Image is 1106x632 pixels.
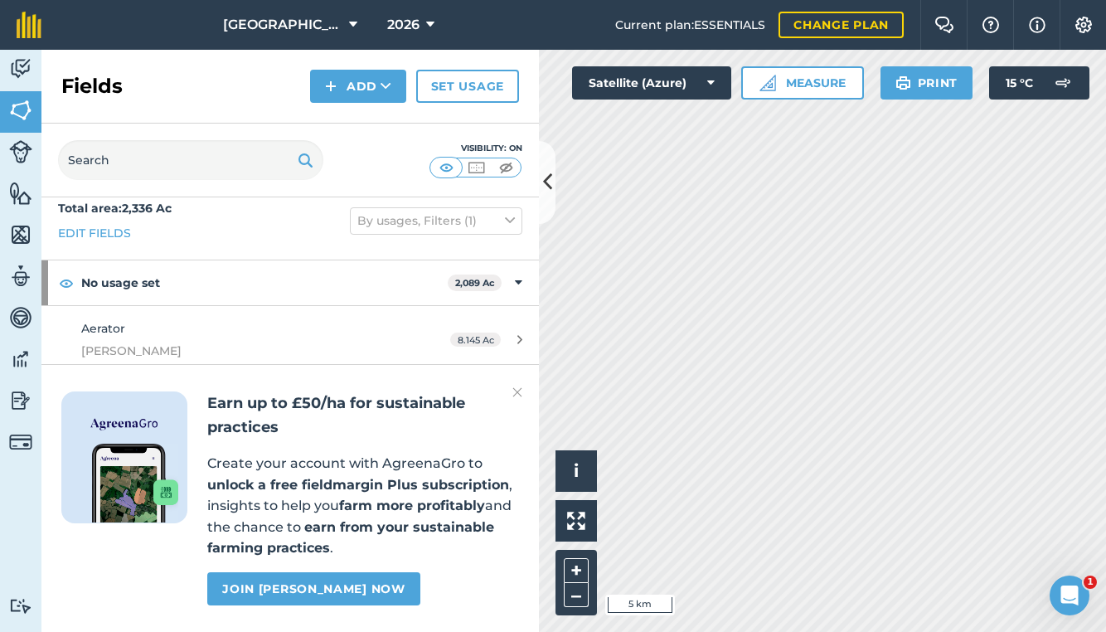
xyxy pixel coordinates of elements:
input: Search [58,140,323,180]
img: svg+xml;base64,PD94bWwgdmVyc2lvbj0iMS4wIiBlbmNvZGluZz0idXRmLTgiPz4KPCEtLSBHZW5lcmF0b3I6IEFkb2JlIE... [9,347,32,372]
img: svg+xml;base64,PHN2ZyB4bWxucz0iaHR0cDovL3d3dy53My5vcmcvMjAwMC9zdmciIHdpZHRoPSI1NiIgaGVpZ2h0PSI2MC... [9,181,32,206]
button: Measure [741,66,864,100]
span: [GEOGRAPHIC_DATA] [223,15,342,35]
img: svg+xml;base64,PHN2ZyB4bWxucz0iaHR0cDovL3d3dy53My5vcmcvMjAwMC9zdmciIHdpZHRoPSI1NiIgaGVpZ2h0PSI2MC... [9,98,32,123]
img: svg+xml;base64,PD94bWwgdmVyc2lvbj0iMS4wIiBlbmNvZGluZz0idXRmLTgiPz4KPCEtLSBHZW5lcmF0b3I6IEFkb2JlIE... [9,264,32,289]
img: svg+xml;base64,PHN2ZyB4bWxucz0iaHR0cDovL3d3dy53My5vcmcvMjAwMC9zdmciIHdpZHRoPSIyMiIgaGVpZ2h0PSIzMC... [512,382,522,402]
iframe: Intercom live chat [1050,576,1089,615]
span: Aerator [81,321,125,336]
button: i [555,450,597,492]
a: Set usage [416,70,519,103]
img: svg+xml;base64,PD94bWwgdmVyc2lvbj0iMS4wIiBlbmNvZGluZz0idXRmLTgiPz4KPCEtLSBHZW5lcmF0b3I6IEFkb2JlIE... [1046,66,1079,100]
strong: No usage set [81,260,448,305]
img: A question mark icon [981,17,1001,33]
button: By usages, Filters (1) [350,207,522,234]
span: [PERSON_NAME] [81,342,393,360]
img: svg+xml;base64,PHN2ZyB4bWxucz0iaHR0cDovL3d3dy53My5vcmcvMjAwMC9zdmciIHdpZHRoPSIxNyIgaGVpZ2h0PSIxNy... [1029,15,1045,35]
a: Change plan [779,12,904,38]
img: svg+xml;base64,PD94bWwgdmVyc2lvbj0iMS4wIiBlbmNvZGluZz0idXRmLTgiPz4KPCEtLSBHZW5lcmF0b3I6IEFkb2JlIE... [9,140,32,163]
button: – [564,583,589,607]
span: i [574,460,579,481]
span: 2026 [387,15,420,35]
span: 15 ° C [1006,66,1033,100]
img: svg+xml;base64,PHN2ZyB4bWxucz0iaHR0cDovL3d3dy53My5vcmcvMjAwMC9zdmciIHdpZHRoPSI1MCIgaGVpZ2h0PSI0MC... [436,159,457,176]
img: svg+xml;base64,PHN2ZyB4bWxucz0iaHR0cDovL3d3dy53My5vcmcvMjAwMC9zdmciIHdpZHRoPSIxOCIgaGVpZ2h0PSIyNC... [59,273,74,293]
strong: 2,089 Ac [455,277,495,289]
img: svg+xml;base64,PHN2ZyB4bWxucz0iaHR0cDovL3d3dy53My5vcmcvMjAwMC9zdmciIHdpZHRoPSIxOSIgaGVpZ2h0PSIyNC... [298,150,313,170]
img: svg+xml;base64,PD94bWwgdmVyc2lvbj0iMS4wIiBlbmNvZGluZz0idXRmLTgiPz4KPCEtLSBHZW5lcmF0b3I6IEFkb2JlIE... [9,56,32,81]
button: Satellite (Azure) [572,66,731,100]
img: Screenshot of the Gro app [92,444,178,523]
img: Ruler icon [759,75,776,91]
strong: unlock a free fieldmargin Plus subscription [207,477,509,493]
button: + [564,558,589,583]
h2: Fields [61,73,123,100]
button: Print [880,66,973,100]
button: 15 °C [989,66,1089,100]
img: Four arrows, one pointing top left, one top right, one bottom right and the last bottom left [567,512,585,530]
h2: Earn up to £50/ha for sustainable practices [207,391,519,440]
p: Create your account with AgreenaGro to , insights to help you and the chance to . [207,453,519,559]
strong: Total area : 2,336 Ac [58,201,172,216]
img: fieldmargin Logo [17,12,41,38]
img: svg+xml;base64,PHN2ZyB4bWxucz0iaHR0cDovL3d3dy53My5vcmcvMjAwMC9zdmciIHdpZHRoPSI1NiIgaGVpZ2h0PSI2MC... [9,222,32,247]
span: Current plan : ESSENTIALS [615,16,765,34]
img: svg+xml;base64,PD94bWwgdmVyc2lvbj0iMS4wIiBlbmNvZGluZz0idXRmLTgiPz4KPCEtLSBHZW5lcmF0b3I6IEFkb2JlIE... [9,430,32,454]
img: svg+xml;base64,PD94bWwgdmVyc2lvbj0iMS4wIiBlbmNvZGluZz0idXRmLTgiPz4KPCEtLSBHZW5lcmF0b3I6IEFkb2JlIE... [9,388,32,413]
img: svg+xml;base64,PHN2ZyB4bWxucz0iaHR0cDovL3d3dy53My5vcmcvMjAwMC9zdmciIHdpZHRoPSIxNCIgaGVpZ2h0PSIyNC... [325,76,337,96]
img: svg+xml;base64,PHN2ZyB4bWxucz0iaHR0cDovL3d3dy53My5vcmcvMjAwMC9zdmciIHdpZHRoPSIxOSIgaGVpZ2h0PSIyNC... [895,73,911,93]
a: Edit fields [58,224,131,242]
button: Add [310,70,406,103]
strong: farm more profitably [339,498,485,513]
img: svg+xml;base64,PHN2ZyB4bWxucz0iaHR0cDovL3d3dy53My5vcmcvMjAwMC9zdmciIHdpZHRoPSI1MCIgaGVpZ2h0PSI0MC... [466,159,487,176]
span: 1 [1084,576,1097,589]
span: 8.145 Ac [450,333,501,347]
div: No usage set2,089 Ac [41,260,539,305]
a: Join [PERSON_NAME] now [207,572,420,605]
strong: earn from your sustainable farming practices [207,519,494,557]
img: A cog icon [1074,17,1094,33]
img: svg+xml;base64,PHN2ZyB4bWxucz0iaHR0cDovL3d3dy53My5vcmcvMjAwMC9zdmciIHdpZHRoPSI1MCIgaGVpZ2h0PSI0MC... [496,159,517,176]
div: Visibility: On [429,142,522,155]
a: Aerator[PERSON_NAME]8.145 Ac [41,306,539,373]
img: svg+xml;base64,PD94bWwgdmVyc2lvbj0iMS4wIiBlbmNvZGluZz0idXRmLTgiPz4KPCEtLSBHZW5lcmF0b3I6IEFkb2JlIE... [9,598,32,614]
img: Two speech bubbles overlapping with the left bubble in the forefront [934,17,954,33]
img: svg+xml;base64,PD94bWwgdmVyc2lvbj0iMS4wIiBlbmNvZGluZz0idXRmLTgiPz4KPCEtLSBHZW5lcmF0b3I6IEFkb2JlIE... [9,305,32,330]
